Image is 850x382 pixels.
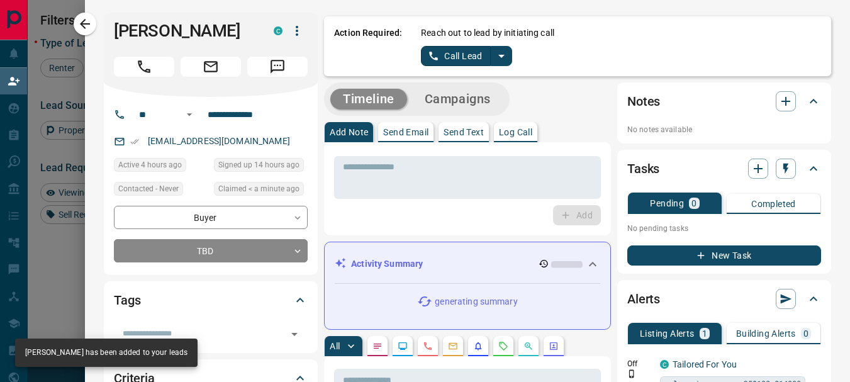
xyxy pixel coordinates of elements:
[330,342,340,351] p: All
[736,329,796,338] p: Building Alerts
[691,199,696,208] p: 0
[499,128,532,137] p: Log Call
[335,252,600,276] div: Activity Summary
[330,89,407,110] button: Timeline
[25,342,187,363] div: [PERSON_NAME] has been added to your leads
[421,26,554,40] p: Reach out to lead by initiating call
[114,158,208,176] div: Mon Aug 18 2025
[627,154,821,184] div: Tasks
[627,159,659,179] h2: Tasks
[421,46,512,66] div: split button
[214,158,308,176] div: Sun Aug 17 2025
[114,290,140,310] h2: Tags
[627,358,652,369] p: Off
[181,57,241,77] span: Email
[412,89,503,110] button: Campaigns
[549,341,559,351] svg: Agent Actions
[247,57,308,77] span: Message
[650,199,684,208] p: Pending
[372,341,383,351] svg: Notes
[627,245,821,266] button: New Task
[114,285,308,315] div: Tags
[118,159,182,171] span: Active 4 hours ago
[114,21,255,41] h1: [PERSON_NAME]
[627,284,821,314] div: Alerts
[751,199,796,208] p: Completed
[803,329,808,338] p: 0
[423,341,433,351] svg: Calls
[660,360,669,369] div: condos.ca
[627,86,821,116] div: Notes
[473,341,483,351] svg: Listing Alerts
[444,128,484,137] p: Send Text
[523,341,534,351] svg: Opportunities
[627,91,660,111] h2: Notes
[118,183,179,195] span: Contacted - Never
[114,206,308,229] div: Buyer
[421,46,491,66] button: Call Lead
[148,136,290,146] a: [EMAIL_ADDRESS][DOMAIN_NAME]
[330,128,368,137] p: Add Note
[435,295,517,308] p: generating summary
[398,341,408,351] svg: Lead Browsing Activity
[627,369,636,378] svg: Push Notification Only
[640,329,695,338] p: Listing Alerts
[673,359,737,369] a: Tailored For You
[218,183,299,195] span: Claimed < a minute ago
[286,325,303,343] button: Open
[702,329,707,338] p: 1
[114,57,174,77] span: Call
[383,128,428,137] p: Send Email
[627,124,821,135] p: No notes available
[182,107,197,122] button: Open
[274,26,282,35] div: condos.ca
[130,137,139,146] svg: Email Verified
[214,182,308,199] div: Mon Aug 18 2025
[334,26,402,66] p: Action Required:
[218,159,299,171] span: Signed up 14 hours ago
[114,239,308,262] div: TBD
[627,289,660,309] h2: Alerts
[448,341,458,351] svg: Emails
[627,219,821,238] p: No pending tasks
[498,341,508,351] svg: Requests
[351,257,423,271] p: Activity Summary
